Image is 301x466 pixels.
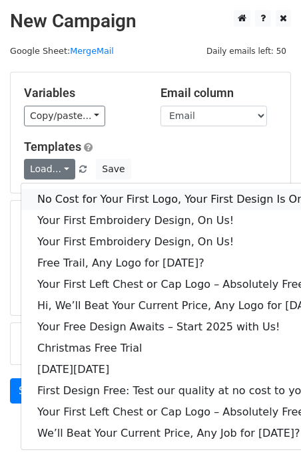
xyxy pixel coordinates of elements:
a: Send [10,378,54,404]
small: Google Sheet: [10,46,114,56]
button: Save [96,159,131,179]
a: Copy/paste... [24,106,105,126]
span: Daily emails left: 50 [202,44,291,58]
h5: Variables [24,86,141,100]
h2: New Campaign [10,10,291,33]
a: Daily emails left: 50 [202,46,291,56]
h5: Email column [160,86,277,100]
a: MergeMail [70,46,114,56]
a: Templates [24,140,81,154]
a: Load... [24,159,75,179]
